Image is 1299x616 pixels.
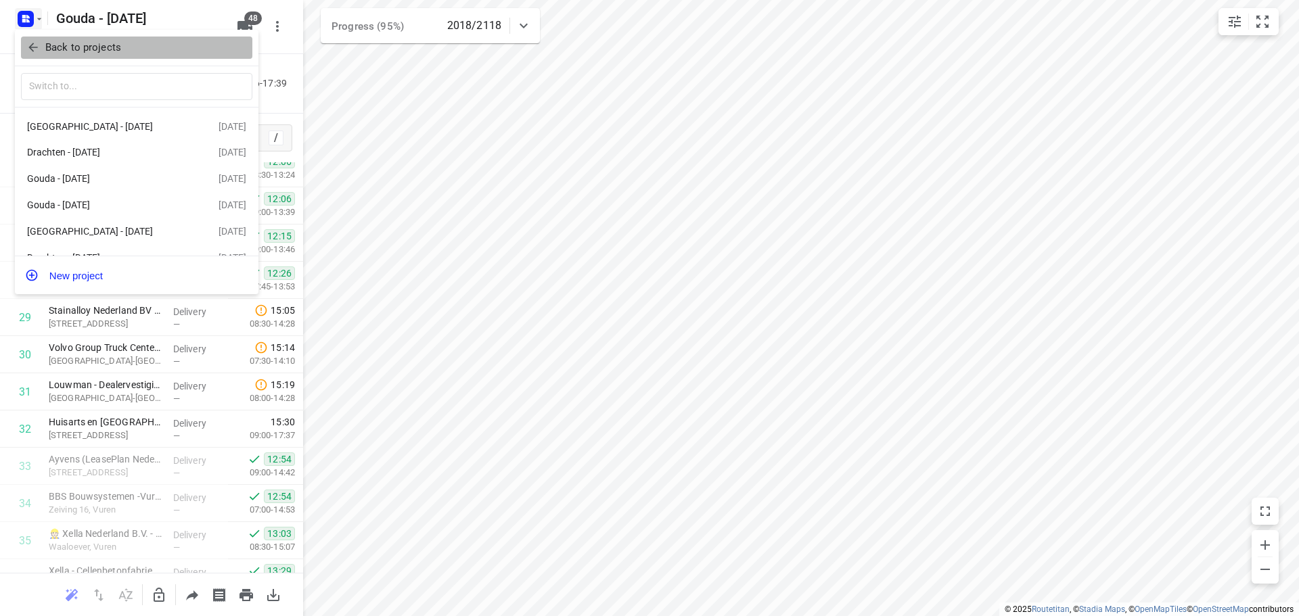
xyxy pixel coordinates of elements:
[219,199,246,210] div: [DATE]
[15,113,258,139] div: [GEOGRAPHIC_DATA] - [DATE][DATE]
[15,262,258,289] button: New project
[219,121,246,132] div: [DATE]
[15,139,258,166] div: Drachten - [DATE][DATE]
[45,40,121,55] p: Back to projects
[27,199,183,210] div: Gouda - [DATE]
[15,192,258,218] div: Gouda - [DATE][DATE]
[219,226,246,237] div: [DATE]
[27,226,183,237] div: [GEOGRAPHIC_DATA] - [DATE]
[21,73,252,101] input: Switch to...
[15,245,258,271] div: Drachten - [DATE][DATE]
[27,252,183,263] div: Drachten - [DATE]
[219,147,246,158] div: [DATE]
[27,173,183,184] div: Gouda - [DATE]
[219,252,246,263] div: [DATE]
[219,173,246,184] div: [DATE]
[27,147,183,158] div: Drachten - [DATE]
[21,37,252,59] button: Back to projects
[15,218,258,245] div: [GEOGRAPHIC_DATA] - [DATE][DATE]
[27,121,183,132] div: [GEOGRAPHIC_DATA] - [DATE]
[15,166,258,192] div: Gouda - [DATE][DATE]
